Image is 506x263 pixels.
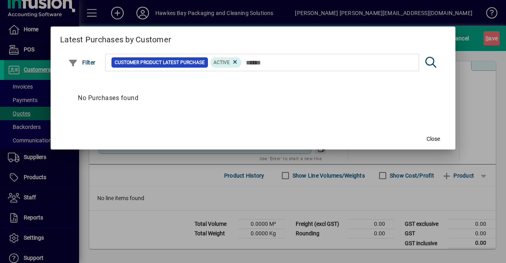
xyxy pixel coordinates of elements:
span: Active [213,60,230,65]
div: No Purchases found [70,85,436,111]
span: Close [427,135,440,143]
h2: Latest Purchases by Customer [51,26,455,49]
span: Customer Product Latest Purchase [115,59,205,66]
mat-chip: Product Activation Status: Active [210,57,242,68]
button: Filter [66,55,98,70]
button: Close [421,132,446,146]
span: Filter [68,59,96,66]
